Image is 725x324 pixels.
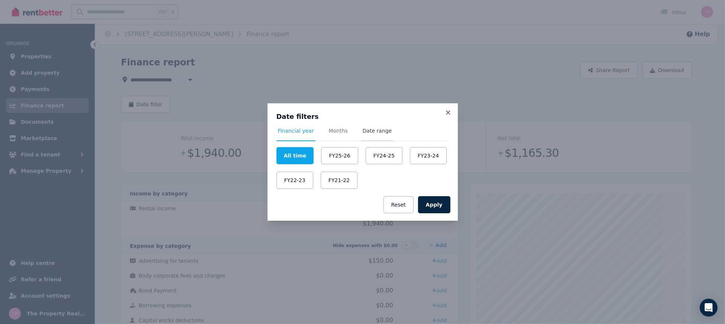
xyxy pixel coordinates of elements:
[278,127,314,135] span: Financial year
[383,196,414,213] button: Reset
[700,299,718,317] div: Open Intercom Messenger
[418,196,450,213] button: Apply
[329,127,348,135] span: Months
[276,127,449,141] nav: Tabs
[410,147,447,164] button: FY23-24
[276,147,314,164] button: All time
[321,172,357,189] button: FY21-22
[321,147,358,164] button: FY25-26
[276,112,449,121] h3: Date filters
[366,147,402,164] button: FY24-25
[363,127,392,135] span: Date range
[276,172,313,189] button: FY22-23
